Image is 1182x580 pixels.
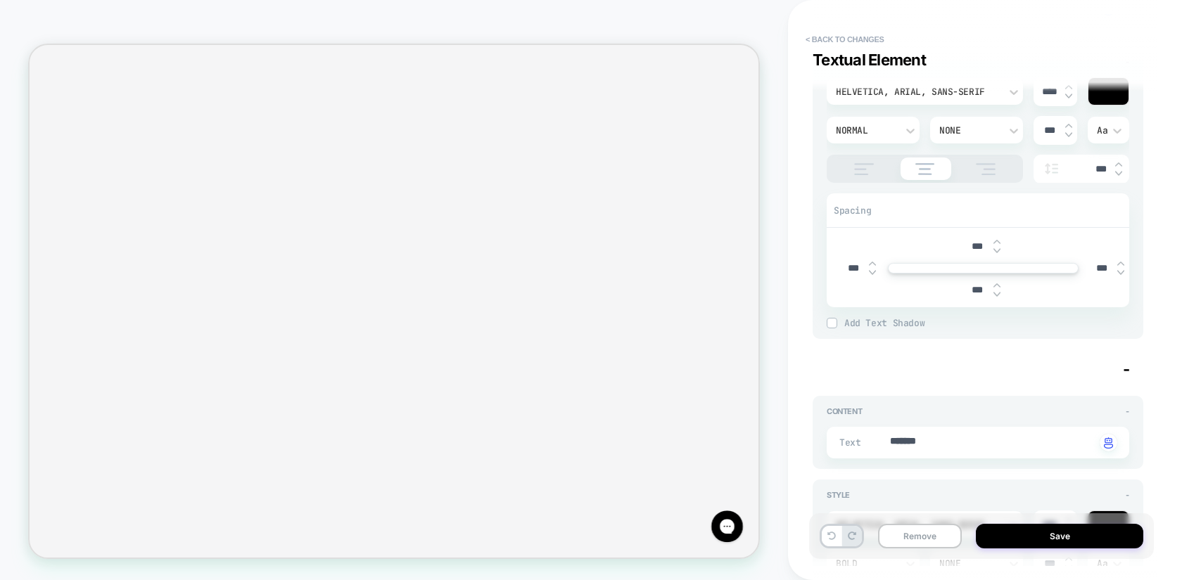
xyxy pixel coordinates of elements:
[939,558,1000,569] div: None
[1126,490,1129,500] span: -
[993,239,1000,245] img: up
[846,163,882,175] img: align text left
[836,558,896,569] div: Bold
[1104,437,1113,449] img: edit with ai
[1097,124,1120,136] div: Aa
[844,317,1129,329] span: Add Text Shadow
[878,524,962,548] button: Remove
[827,406,862,416] span: Content
[869,270,876,276] img: down
[1115,162,1122,167] img: up
[976,524,1143,548] button: Save
[1123,360,1130,378] span: -
[1117,261,1124,266] img: up
[1065,94,1072,99] img: down
[1065,132,1072,138] img: down
[813,51,1157,69] div: Textual Element
[1126,406,1129,416] span: -
[839,437,857,449] span: Text
[836,86,1000,98] div: Helvetica, Arial, sans-serif
[827,490,850,500] span: Style
[993,292,1000,297] img: down
[908,163,942,175] img: align text center
[836,124,896,136] div: Normal
[993,248,1000,254] img: down
[993,283,1000,288] img: up
[799,28,891,51] button: < Back to changes
[7,5,49,47] button: Gorgias live chat
[834,205,871,217] span: Spacing
[1065,84,1072,90] img: up
[968,163,1003,175] img: align text right
[1065,123,1072,129] img: up
[869,261,876,266] img: up
[1041,163,1062,174] img: line height
[939,124,1000,136] div: None
[1115,171,1122,176] img: down
[1117,270,1124,276] img: down
[1097,558,1120,569] div: Aa
[1065,565,1072,571] img: down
